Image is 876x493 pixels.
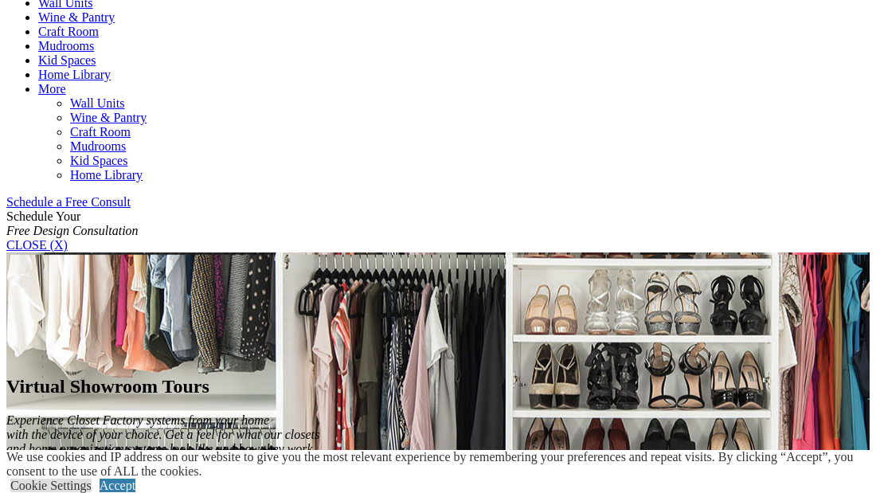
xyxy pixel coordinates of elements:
a: Wine & Pantry [70,111,147,124]
em: Free Design Consultation [6,224,139,237]
a: Accept [100,479,135,492]
div: We use cookies and IP address on our website to give you the most relevant experience by remember... [6,450,876,479]
a: Home Library [70,168,143,182]
a: CLOSE (X) [6,238,68,252]
a: Cookie Settings [10,479,92,492]
a: Kid Spaces [70,154,127,167]
em: Experience Closet Factory systems from your home with the device of your choice. Get a feel for w... [6,413,319,456]
a: Mudrooms [38,39,94,53]
a: Wine & Pantry [38,10,115,24]
a: Craft Room [38,25,99,38]
a: More menu text will display only on big screen [38,82,66,96]
a: Home Library [38,68,111,81]
h1: Virtual Showroom Tours [6,376,870,397]
a: Craft Room [70,125,131,139]
span: Schedule Your [6,209,139,237]
a: Kid Spaces [38,53,96,67]
a: Wall Units [70,96,124,110]
a: Schedule a Free Consult (opens a dropdown menu) [6,195,131,209]
a: Mudrooms [70,139,126,153]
